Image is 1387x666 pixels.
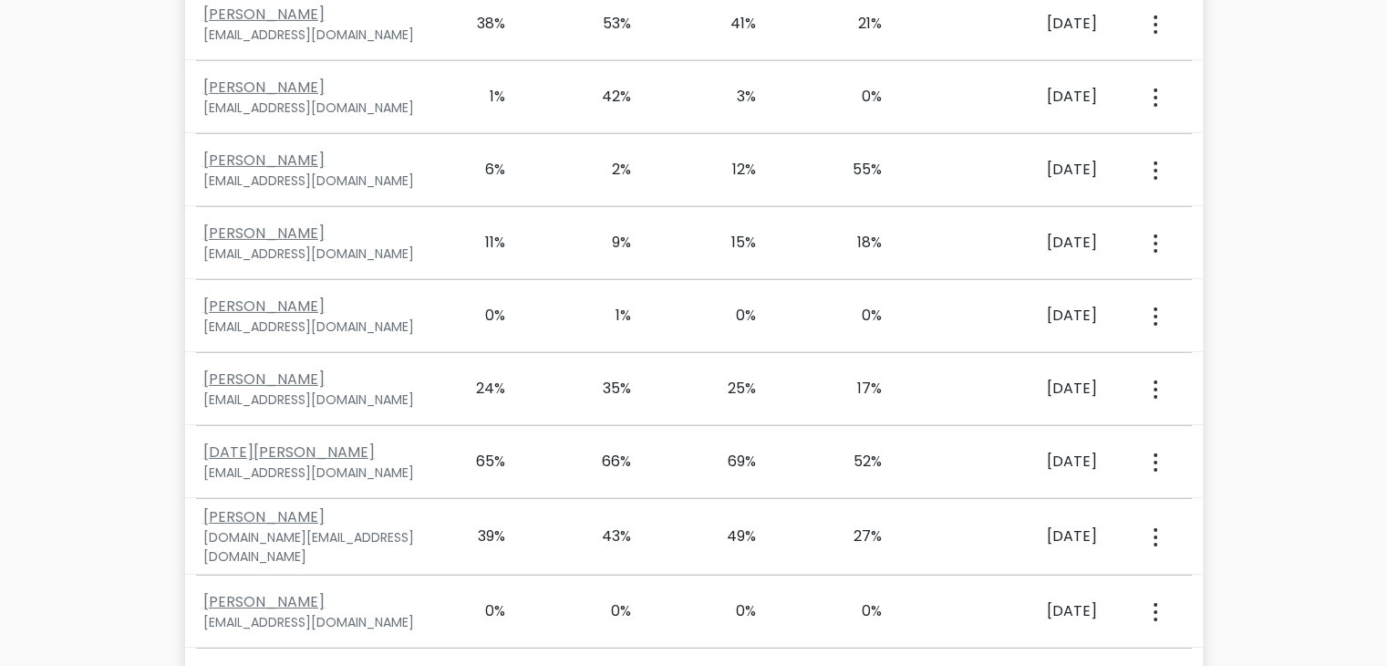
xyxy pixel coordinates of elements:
div: 1% [454,86,506,108]
div: 53% [579,13,631,35]
div: [EMAIL_ADDRESS][DOMAIN_NAME] [203,99,432,118]
div: 43% [579,526,631,547]
div: 49% [705,526,757,547]
div: [DATE] [956,86,1097,108]
div: [EMAIL_ADDRESS][DOMAIN_NAME] [203,390,432,410]
a: [PERSON_NAME] [203,4,325,25]
div: 11% [454,232,506,254]
div: 1% [579,305,631,327]
div: 0% [579,600,631,622]
div: [DOMAIN_NAME][EMAIL_ADDRESS][DOMAIN_NAME] [203,528,432,567]
div: [EMAIL_ADDRESS][DOMAIN_NAME] [203,245,432,264]
div: 35% [579,378,631,400]
div: 21% [830,13,882,35]
div: [DATE] [956,232,1097,254]
div: [DATE] [956,305,1097,327]
div: [DATE] [956,159,1097,181]
div: 39% [454,526,506,547]
div: 3% [705,86,757,108]
div: 17% [830,378,882,400]
div: [EMAIL_ADDRESS][DOMAIN_NAME] [203,172,432,191]
div: 15% [705,232,757,254]
a: [PERSON_NAME] [203,296,325,317]
a: [PERSON_NAME] [203,369,325,390]
div: 42% [579,86,631,108]
div: 38% [454,13,506,35]
div: 0% [454,305,506,327]
div: [DATE] [956,526,1097,547]
a: [DATE][PERSON_NAME] [203,442,375,463]
div: 0% [830,86,882,108]
div: [DATE] [956,600,1097,622]
div: 0% [705,600,757,622]
div: 9% [579,232,631,254]
div: [EMAIL_ADDRESS][DOMAIN_NAME] [203,26,432,45]
a: [PERSON_NAME] [203,77,325,98]
a: [PERSON_NAME] [203,591,325,612]
div: 24% [454,378,506,400]
div: 25% [705,378,757,400]
div: 2% [579,159,631,181]
div: 18% [830,232,882,254]
div: 0% [830,600,882,622]
a: [PERSON_NAME] [203,150,325,171]
div: 55% [830,159,882,181]
div: 0% [454,600,506,622]
div: 41% [705,13,757,35]
div: [EMAIL_ADDRESS][DOMAIN_NAME] [203,613,432,632]
div: 52% [830,451,882,473]
div: [DATE] [956,378,1097,400]
div: 12% [705,159,757,181]
div: 65% [454,451,506,473]
div: 66% [579,451,631,473]
div: 0% [830,305,882,327]
div: 27% [830,526,882,547]
a: [PERSON_NAME] [203,223,325,244]
div: [EMAIL_ADDRESS][DOMAIN_NAME] [203,463,432,483]
div: [DATE] [956,451,1097,473]
div: [DATE] [956,13,1097,35]
div: [EMAIL_ADDRESS][DOMAIN_NAME] [203,317,432,337]
div: 69% [705,451,757,473]
a: [PERSON_NAME] [203,506,325,527]
div: 0% [705,305,757,327]
div: 6% [454,159,506,181]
